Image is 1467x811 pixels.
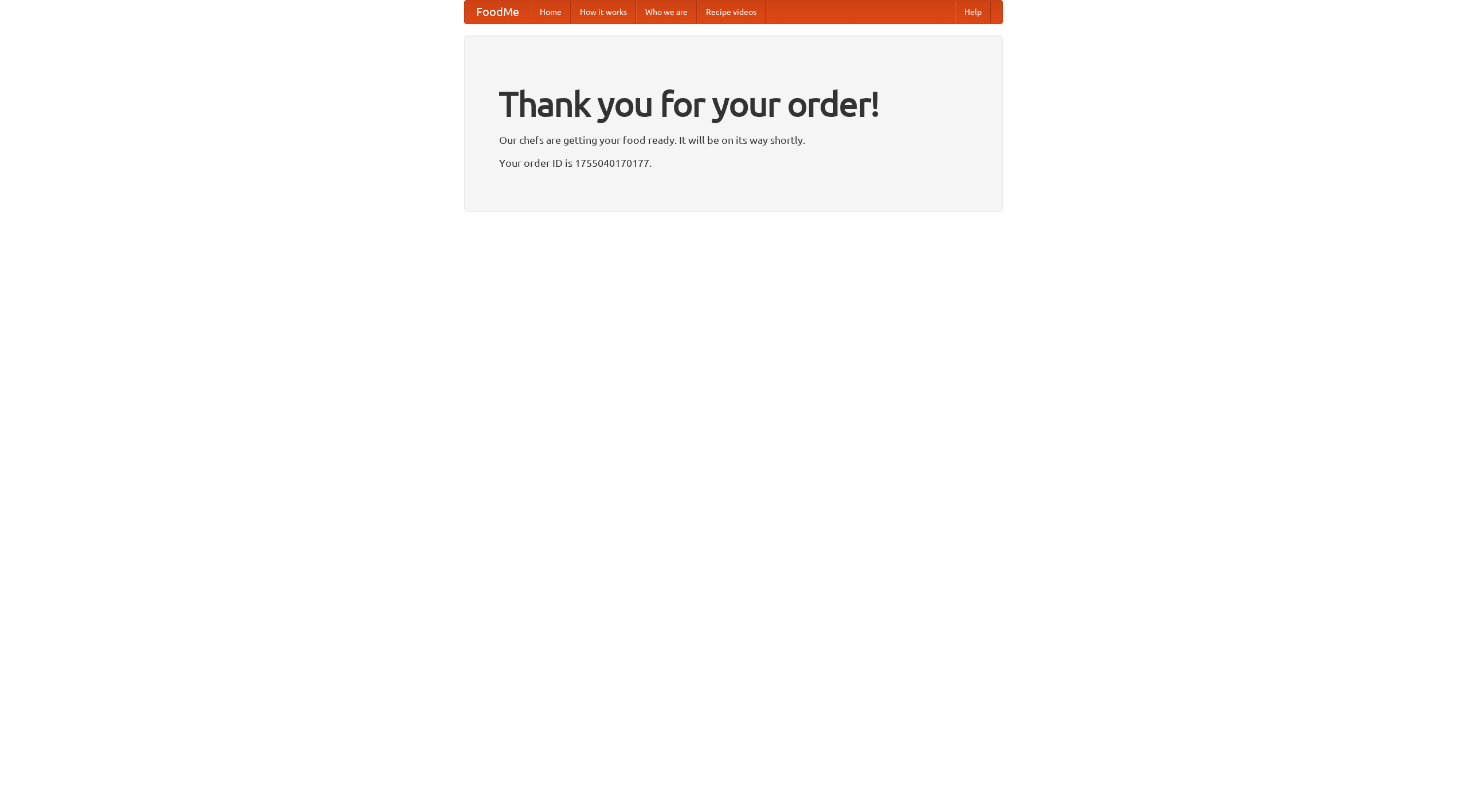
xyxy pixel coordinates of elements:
p: Our chefs are getting your food ready. It will be on its way shortly. [499,131,968,148]
a: Help [955,1,991,23]
p: Your order ID is 1755040170177. [499,154,968,171]
a: FoodMe [465,1,531,23]
a: Who we are [636,1,697,23]
h1: Thank you for your order! [499,76,968,131]
a: How it works [571,1,636,23]
a: Recipe videos [697,1,766,23]
a: Home [531,1,571,23]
